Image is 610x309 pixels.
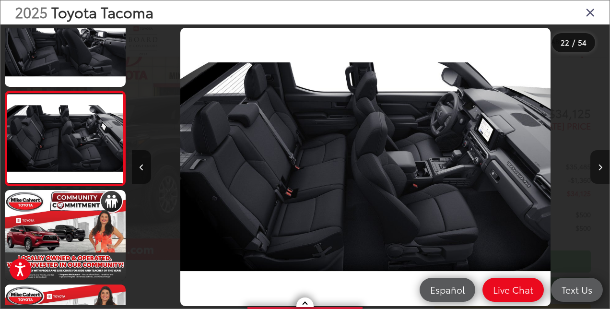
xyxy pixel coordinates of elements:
[561,37,569,48] span: 22
[51,1,153,22] span: Toyota Tacoma
[571,39,576,46] span: /
[15,1,47,22] span: 2025
[3,189,127,282] img: 2025 Toyota Tacoma SR
[586,6,595,18] i: Close gallery
[590,150,610,184] button: Next image
[132,150,151,184] button: Previous image
[482,278,544,302] a: Live Chat
[127,28,604,306] div: 2025 Toyota Tacoma SR 21
[578,37,587,48] span: 54
[488,284,538,296] span: Live Chat
[425,284,469,296] span: Español
[551,278,603,302] a: Text Us
[6,94,125,183] img: 2025 Toyota Tacoma SR
[420,278,475,302] a: Español
[180,28,551,306] img: 2025 Toyota Tacoma SR
[557,284,597,296] span: Text Us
